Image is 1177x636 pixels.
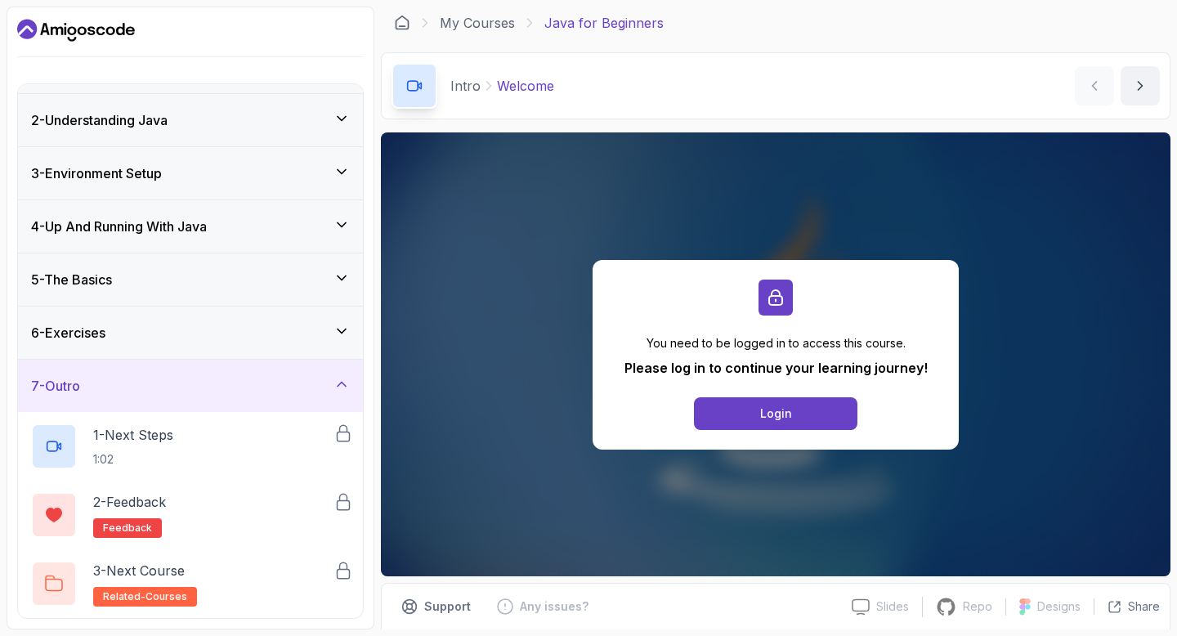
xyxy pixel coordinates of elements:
button: Share [1094,598,1160,615]
h3: 5 - The Basics [31,270,112,289]
button: next content [1121,66,1160,105]
a: Dashboard [17,17,135,43]
h3: 4 - Up And Running With Java [31,217,207,236]
span: related-courses [103,590,187,603]
h3: 3 - Environment Setup [31,163,162,183]
p: Java for Beginners [544,13,664,33]
p: 1 - Next Steps [93,425,173,445]
p: Please log in to continue your learning journey! [624,358,928,378]
p: Intro [450,76,481,96]
button: 3-Next Courserelated-courses [31,561,350,607]
button: 4-Up And Running With Java [18,200,363,253]
p: Slides [876,598,909,615]
button: 7-Outro [18,360,363,412]
h3: 2 - Understanding Java [31,110,168,130]
p: Share [1128,598,1160,615]
button: 1-Next Steps1:02 [31,423,350,469]
button: 6-Exercises [18,307,363,359]
span: feedback [103,522,152,535]
button: 3-Environment Setup [18,147,363,199]
p: Any issues? [520,598,588,615]
h3: 7 - Outro [31,376,80,396]
button: 2-Understanding Java [18,94,363,146]
p: Designs [1037,598,1081,615]
p: 2 - Feedback [93,492,166,512]
p: You need to be logged in to access this course. [624,335,928,352]
a: My Courses [440,13,515,33]
button: 5-The Basics [18,253,363,306]
button: previous content [1075,66,1114,105]
p: 1:02 [93,451,173,468]
button: 2-Feedbackfeedback [31,492,350,538]
a: Dashboard [394,15,410,31]
div: Login [760,405,792,422]
button: Login [694,397,857,430]
p: Support [424,598,471,615]
button: Support button [392,593,481,620]
p: 3 - Next Course [93,561,185,580]
p: Repo [963,598,992,615]
p: Welcome [497,76,554,96]
h3: 6 - Exercises [31,323,105,343]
